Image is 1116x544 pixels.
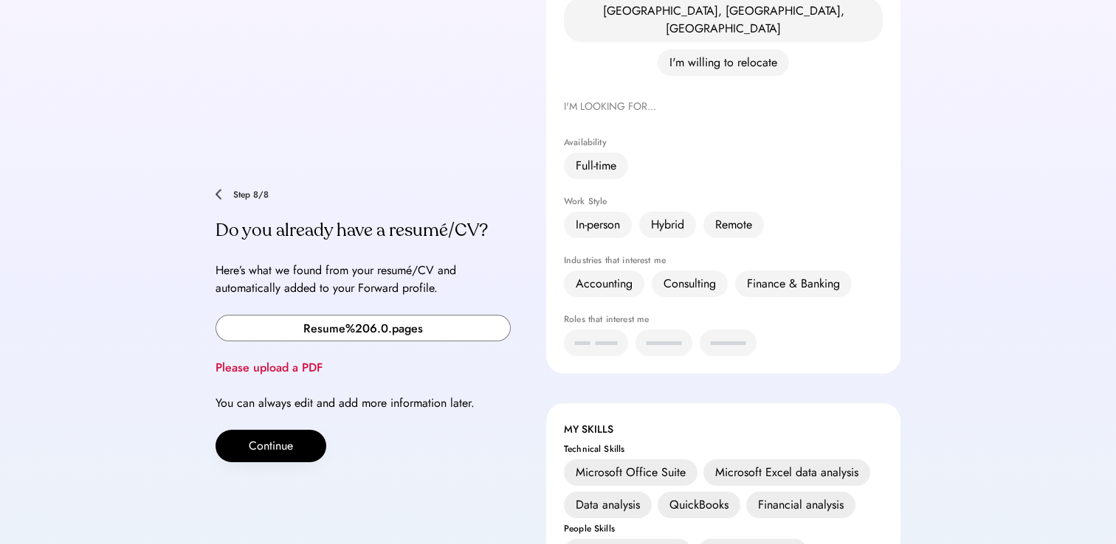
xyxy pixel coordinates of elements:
div: Microsoft Excel data analysis [703,459,870,486]
div: Step 8/8 [233,190,511,199]
div: I'M LOOKING FOR... [564,98,883,116]
div: People Skills [564,524,883,533]
div: xxxxx [647,334,681,352]
div: Accounting [576,275,633,293]
div: QuickBooks [658,492,740,518]
div: Full-time [576,157,616,175]
div: xx xxx [576,334,616,352]
div: Microsoft Office Suite [564,459,697,486]
div: Roles that interest me [564,315,883,324]
div: Finance & Banking [747,275,840,293]
button: Continue [216,430,326,462]
img: chevron-left.png [216,189,221,200]
div: xxxxx [712,334,745,352]
div: Industries that interest me [564,256,883,265]
div: Remote [715,216,752,234]
div: Consulting [664,275,716,293]
div: Availability [564,138,883,147]
div: Data analysis [564,492,652,518]
div: Technical Skills [564,444,883,453]
div: Here’s what we found from your resumé/CV and automatically added to your Forward profile. [216,262,511,297]
div: Please upload a PDF [216,359,511,377]
div: You can always edit and add more information later. [216,394,511,412]
div: MY SKILLS [564,421,883,439]
div: Do you already have a resumé/CV? [216,219,511,243]
div: [GEOGRAPHIC_DATA], [GEOGRAPHIC_DATA], [GEOGRAPHIC_DATA] [576,2,871,38]
div: Work Style [564,197,883,206]
div: I'm willing to relocate [669,54,777,72]
div: In-person [576,216,620,234]
div: Hybrid [651,216,684,234]
div: Financial analysis [746,492,855,518]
